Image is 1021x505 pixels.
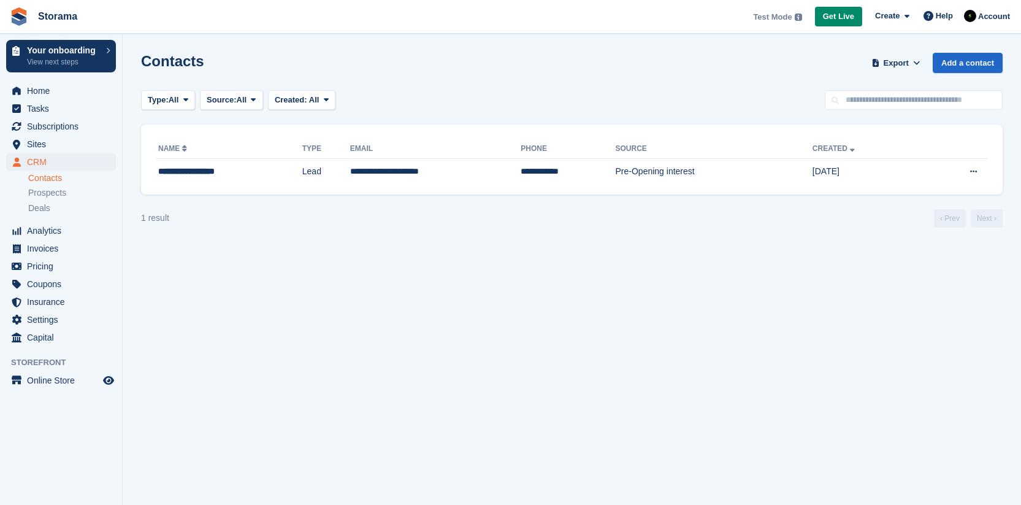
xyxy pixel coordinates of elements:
[237,94,247,106] span: All
[148,94,169,106] span: Type:
[616,139,813,159] th: Source
[27,118,101,135] span: Subscriptions
[616,159,813,185] td: Pre-Opening interest
[10,7,28,26] img: stora-icon-8386f47178a22dfd0bd8f6a31ec36ba5ce8667c1dd55bd0f319d3a0aa187defe.svg
[6,40,116,72] a: Your onboarding View next steps
[813,144,857,153] a: Created
[27,372,101,389] span: Online Store
[978,10,1010,23] span: Account
[815,7,862,27] a: Get Live
[141,53,204,69] h1: Contacts
[141,90,195,110] button: Type: All
[6,311,116,328] a: menu
[169,94,179,106] span: All
[964,10,976,22] img: Stuart Pratt
[27,56,100,67] p: View next steps
[28,202,116,215] a: Deals
[27,258,101,275] span: Pricing
[28,202,50,214] span: Deals
[933,53,1003,73] a: Add a contact
[275,95,307,104] span: Created:
[27,240,101,257] span: Invoices
[931,209,1005,228] nav: Page
[27,293,101,310] span: Insurance
[934,209,966,228] a: Previous
[27,329,101,346] span: Capital
[27,276,101,293] span: Coupons
[753,11,792,23] span: Test Mode
[28,187,116,199] a: Prospects
[302,139,350,159] th: Type
[28,187,66,199] span: Prospects
[6,118,116,135] a: menu
[823,10,854,23] span: Get Live
[350,139,521,159] th: Email
[6,82,116,99] a: menu
[27,82,101,99] span: Home
[6,222,116,239] a: menu
[141,212,169,225] div: 1 result
[101,373,116,388] a: Preview store
[27,100,101,117] span: Tasks
[6,293,116,310] a: menu
[6,329,116,346] a: menu
[158,144,189,153] a: Name
[11,357,122,369] span: Storefront
[521,139,615,159] th: Phone
[27,311,101,328] span: Settings
[200,90,263,110] button: Source: All
[27,46,100,55] p: Your onboarding
[6,240,116,257] a: menu
[27,136,101,153] span: Sites
[268,90,335,110] button: Created: All
[795,13,802,21] img: icon-info-grey-7440780725fd019a000dd9b08b2336e03edf1995a4989e88bcd33f0948082b44.svg
[6,258,116,275] a: menu
[6,276,116,293] a: menu
[869,53,923,73] button: Export
[309,95,319,104] span: All
[302,159,350,185] td: Lead
[33,6,82,26] a: Storama
[936,10,953,22] span: Help
[971,209,1003,228] a: Next
[28,172,116,184] a: Contacts
[6,136,116,153] a: menu
[207,94,236,106] span: Source:
[6,372,116,389] a: menu
[813,159,924,185] td: [DATE]
[27,153,101,171] span: CRM
[875,10,900,22] span: Create
[884,57,909,69] span: Export
[6,100,116,117] a: menu
[27,222,101,239] span: Analytics
[6,153,116,171] a: menu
